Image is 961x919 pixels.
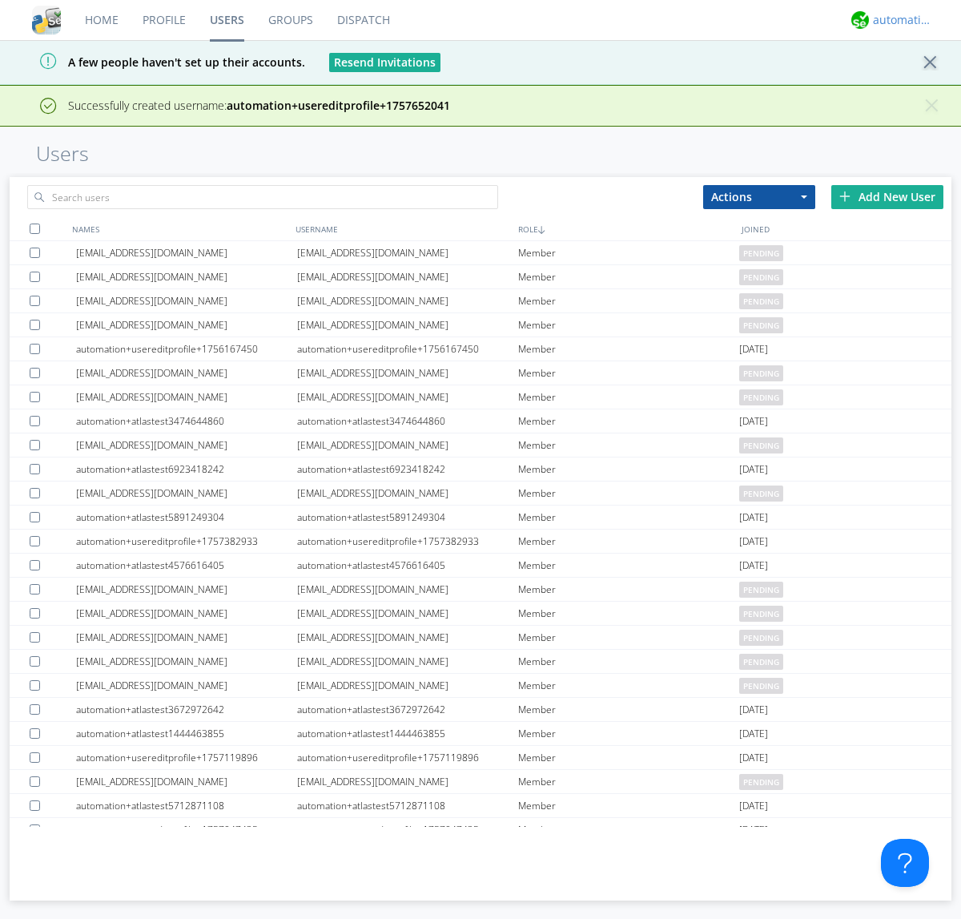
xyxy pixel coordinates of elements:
[10,385,951,409] a: [EMAIL_ADDRESS][DOMAIN_NAME][EMAIL_ADDRESS][DOMAIN_NAME]Memberpending
[518,457,739,481] div: Member
[297,698,518,721] div: automation+atlastest3672972642
[297,746,518,769] div: automation+usereditprofile+1757119896
[76,578,297,601] div: [EMAIL_ADDRESS][DOMAIN_NAME]
[76,770,297,793] div: [EMAIL_ADDRESS][DOMAIN_NAME]
[739,269,783,285] span: pending
[297,506,518,529] div: automation+atlastest5891249304
[76,506,297,529] div: automation+atlastest5891249304
[518,650,739,673] div: Member
[10,650,951,674] a: [EMAIL_ADDRESS][DOMAIN_NAME][EMAIL_ADDRESS][DOMAIN_NAME]Memberpending
[738,217,961,240] div: JOINED
[739,245,783,261] span: pending
[518,794,739,817] div: Member
[292,217,515,240] div: USERNAME
[10,313,951,337] a: [EMAIL_ADDRESS][DOMAIN_NAME][EMAIL_ADDRESS][DOMAIN_NAME]Memberpending
[297,650,518,673] div: [EMAIL_ADDRESS][DOMAIN_NAME]
[518,313,739,337] div: Member
[76,313,297,337] div: [EMAIL_ADDRESS][DOMAIN_NAME]
[518,241,739,264] div: Member
[873,12,933,28] div: automation+atlas
[518,554,739,577] div: Member
[10,337,951,361] a: automation+usereditprofile+1756167450automation+usereditprofile+1756167450Member[DATE]
[76,626,297,649] div: [EMAIL_ADDRESS][DOMAIN_NAME]
[10,770,951,794] a: [EMAIL_ADDRESS][DOMAIN_NAME][EMAIL_ADDRESS][DOMAIN_NAME]Memberpending
[518,722,739,745] div: Member
[518,626,739,649] div: Member
[518,289,739,312] div: Member
[839,191,850,202] img: plus.svg
[518,361,739,385] div: Member
[10,409,951,433] a: automation+atlastest3474644860automation+atlastest3474644860Member[DATE]
[739,582,783,598] span: pending
[297,457,518,481] div: automation+atlastest6923418242
[10,433,951,457] a: [EMAIL_ADDRESS][DOMAIN_NAME][EMAIL_ADDRESS][DOMAIN_NAME]Memberpending
[76,602,297,625] div: [EMAIL_ADDRESS][DOMAIN_NAME]
[297,385,518,409] div: [EMAIL_ADDRESS][DOMAIN_NAME]
[297,313,518,337] div: [EMAIL_ADDRESS][DOMAIN_NAME]
[739,678,783,694] span: pending
[227,98,450,113] strong: automation+usereditprofile+1757652041
[10,602,951,626] a: [EMAIL_ADDRESS][DOMAIN_NAME][EMAIL_ADDRESS][DOMAIN_NAME]Memberpending
[297,409,518,433] div: automation+atlastest3474644860
[10,578,951,602] a: [EMAIL_ADDRESS][DOMAIN_NAME][EMAIL_ADDRESS][DOMAIN_NAME]Memberpending
[831,185,943,209] div: Add New User
[297,361,518,385] div: [EMAIL_ADDRESS][DOMAIN_NAME]
[10,626,951,650] a: [EMAIL_ADDRESS][DOMAIN_NAME][EMAIL_ADDRESS][DOMAIN_NAME]Memberpending
[10,818,951,842] a: automation+usereditprofile+1757047435automation+usereditprofile+1757047435Member[DATE]
[739,293,783,309] span: pending
[10,722,951,746] a: automation+atlastest1444463855automation+atlastest1444463855Member[DATE]
[739,698,768,722] span: [DATE]
[739,337,768,361] span: [DATE]
[76,361,297,385] div: [EMAIL_ADDRESS][DOMAIN_NAME]
[518,530,739,553] div: Member
[297,554,518,577] div: automation+atlastest4576616405
[739,365,783,381] span: pending
[76,530,297,553] div: automation+usereditprofile+1757382933
[76,385,297,409] div: [EMAIL_ADDRESS][DOMAIN_NAME]
[739,409,768,433] span: [DATE]
[881,839,929,887] iframe: Toggle Customer Support
[739,457,768,482] span: [DATE]
[297,674,518,697] div: [EMAIL_ADDRESS][DOMAIN_NAME]
[739,530,768,554] span: [DATE]
[739,746,768,770] span: [DATE]
[518,818,739,841] div: Member
[12,54,305,70] span: A few people haven't set up their accounts.
[76,698,297,721] div: automation+atlastest3672972642
[297,626,518,649] div: [EMAIL_ADDRESS][DOMAIN_NAME]
[297,770,518,793] div: [EMAIL_ADDRESS][DOMAIN_NAME]
[10,698,951,722] a: automation+atlastest3672972642automation+atlastest3672972642Member[DATE]
[739,317,783,333] span: pending
[10,361,951,385] a: [EMAIL_ADDRESS][DOMAIN_NAME][EMAIL_ADDRESS][DOMAIN_NAME]Memberpending
[76,241,297,264] div: [EMAIL_ADDRESS][DOMAIN_NAME]
[27,185,498,209] input: Search users
[76,554,297,577] div: automation+atlastest4576616405
[10,289,951,313] a: [EMAIL_ADDRESS][DOMAIN_NAME][EMAIL_ADDRESS][DOMAIN_NAME]Memberpending
[518,674,739,697] div: Member
[518,409,739,433] div: Member
[739,722,768,746] span: [DATE]
[739,437,783,453] span: pending
[297,337,518,361] div: automation+usereditprofile+1756167450
[10,457,951,482] a: automation+atlastest6923418242automation+atlastest6923418242Member[DATE]
[10,746,951,770] a: automation+usereditprofile+1757119896automation+usereditprofile+1757119896Member[DATE]
[739,554,768,578] span: [DATE]
[297,482,518,505] div: [EMAIL_ADDRESS][DOMAIN_NAME]
[518,770,739,793] div: Member
[703,185,815,209] button: Actions
[518,578,739,601] div: Member
[297,241,518,264] div: [EMAIL_ADDRESS][DOMAIN_NAME]
[76,722,297,745] div: automation+atlastest1444463855
[76,674,297,697] div: [EMAIL_ADDRESS][DOMAIN_NAME]
[851,11,869,29] img: d2d01cd9b4174d08988066c6d424eccd
[10,506,951,530] a: automation+atlastest5891249304automation+atlastest5891249304Member[DATE]
[518,433,739,457] div: Member
[10,265,951,289] a: [EMAIL_ADDRESS][DOMAIN_NAME][EMAIL_ADDRESS][DOMAIN_NAME]Memberpending
[297,722,518,745] div: automation+atlastest1444463855
[10,674,951,698] a: [EMAIL_ADDRESS][DOMAIN_NAME][EMAIL_ADDRESS][DOMAIN_NAME]Memberpending
[32,6,61,34] img: cddb5a64eb264b2086981ab96f4c1ba7
[329,53,440,72] button: Resend Invitations
[514,217,738,240] div: ROLE
[10,554,951,578] a: automation+atlastest4576616405automation+atlastest4576616405Member[DATE]
[739,389,783,405] span: pending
